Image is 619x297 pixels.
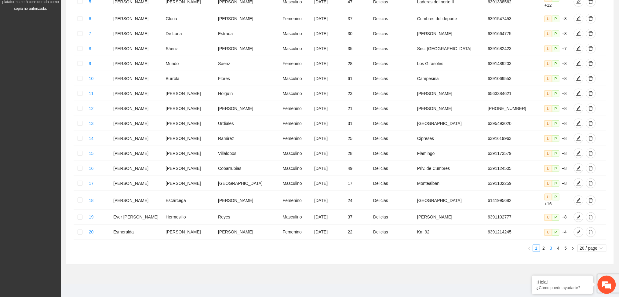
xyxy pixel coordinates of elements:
a: 4 [555,245,562,252]
td: +4 [542,225,571,240]
span: 20 / page [580,245,604,252]
span: edit [574,230,583,235]
span: edit [574,91,583,96]
td: Delicias [371,225,415,240]
span: delete [586,151,595,156]
td: [PERSON_NAME] [163,176,216,191]
td: [PERSON_NAME] [111,191,163,210]
span: U [544,229,552,236]
span: P [552,61,559,67]
button: delete [586,227,596,237]
button: delete [586,104,596,113]
td: 6391214245 [486,225,542,240]
a: 3 [548,245,555,252]
span: left [527,247,531,251]
span: P [552,150,559,157]
td: Sáenz [163,41,216,56]
button: edit [574,14,584,24]
td: 6391664775 [486,26,542,41]
td: +8 [542,176,571,191]
td: [PERSON_NAME] [216,11,280,26]
td: [GEOGRAPHIC_DATA] [216,176,280,191]
td: 6391547453 [486,11,542,26]
td: +8 [542,116,571,131]
button: edit [574,178,584,188]
button: delete [586,59,596,68]
button: edit [574,163,584,173]
span: U [544,214,552,221]
button: edit [574,227,584,237]
td: +8 [542,161,571,176]
td: Delicias [371,11,415,26]
button: edit [574,89,584,98]
span: U [544,46,552,52]
td: Masculino [280,71,312,86]
td: [PERSON_NAME] [163,101,216,116]
span: delete [586,198,595,203]
span: delete [586,76,595,81]
span: U [544,194,552,200]
td: +8 [542,56,571,71]
td: +16 [542,191,571,210]
td: 6141995682 [486,191,542,210]
span: Estamos en línea. [35,82,84,143]
a: 15 [89,151,94,156]
span: edit [574,121,583,126]
button: delete [586,74,596,83]
td: +8 [542,11,571,26]
textarea: Escriba su mensaje y pulse “Intro” [3,167,116,188]
td: +8 [542,86,571,101]
td: 25 [345,131,371,146]
td: 37 [345,210,371,225]
a: 14 [89,136,94,141]
td: Sec. [GEOGRAPHIC_DATA] [415,41,485,56]
td: 23 [345,86,371,101]
td: [DATE] [312,225,345,240]
a: 12 [89,106,94,111]
td: [PERSON_NAME] [415,26,485,41]
span: P [552,194,559,200]
td: Delicias [371,56,415,71]
td: [PERSON_NAME] [111,176,163,191]
td: 21 [345,101,371,116]
td: Delicias [371,161,415,176]
span: U [544,31,552,37]
td: De Luna [163,26,216,41]
button: delete [586,196,596,205]
p: ¿Cómo puedo ayudarte? [537,285,588,290]
span: U [544,165,552,172]
td: 37 [345,11,371,26]
td: [DATE] [312,131,345,146]
a: 10 [89,76,94,81]
span: right [571,247,575,251]
span: U [544,150,552,157]
td: 6391173579 [486,146,542,161]
button: edit [574,134,584,143]
span: P [552,229,559,236]
td: Priv. de Cumbres [415,161,485,176]
a: 2 [541,245,547,252]
li: 4 [555,245,562,252]
td: [DATE] [312,86,345,101]
td: [DATE] [312,176,345,191]
td: Delicias [371,41,415,56]
td: [PHONE_NUMBER] [486,101,542,116]
span: edit [574,181,583,186]
td: [DATE] [312,101,345,116]
span: edit [574,151,583,156]
a: 6 [89,16,91,21]
li: Previous Page [526,245,533,252]
td: Delicias [371,191,415,210]
td: Masculino [280,176,312,191]
td: Villalobos [216,146,280,161]
td: [DATE] [312,146,345,161]
span: delete [586,31,595,36]
td: +8 [542,146,571,161]
span: U [544,61,552,67]
td: [PERSON_NAME] [163,161,216,176]
span: P [552,214,559,221]
td: Km 92 [415,225,485,240]
td: Femenino [280,11,312,26]
button: delete [586,119,596,128]
td: Femenino [280,191,312,210]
